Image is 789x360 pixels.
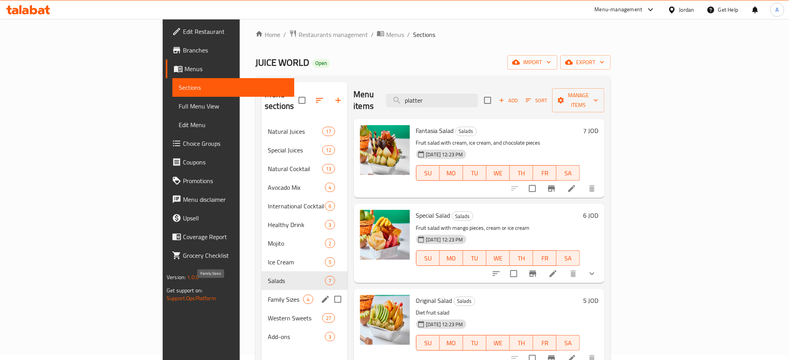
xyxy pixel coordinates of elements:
[536,168,554,179] span: FR
[310,91,329,110] span: Sort sections
[536,253,554,264] span: FR
[533,335,557,351] button: FR
[490,253,507,264] span: WE
[166,227,295,246] a: Coverage Report
[561,55,611,70] button: export
[354,89,377,112] h2: Menu items
[567,58,604,67] span: export
[679,5,694,14] div: Jordan
[508,55,557,70] button: import
[183,139,288,148] span: Choice Groups
[487,250,510,266] button: WE
[166,41,295,59] a: Branches
[510,250,533,266] button: TH
[322,127,335,136] div: items
[510,165,533,181] button: TH
[325,277,334,285] span: 7
[312,59,330,68] div: Open
[268,332,325,341] span: Add-ons
[167,285,202,295] span: Get support on:
[490,337,507,349] span: WE
[513,253,530,264] span: TH
[262,122,347,141] div: Natural Juices17
[268,183,325,192] div: Avocado Mix
[548,269,558,278] a: Edit menu item
[524,264,542,283] button: Branch-specific-item
[166,134,295,153] a: Choice Groups
[371,30,374,39] li: /
[423,321,466,328] span: [DATE] 12:23 PM
[416,210,450,221] span: Special Salad
[179,101,288,111] span: Full Menu View
[166,190,295,209] a: Menu disclaimer
[587,269,597,278] svg: Show Choices
[325,240,334,247] span: 2
[268,239,325,248] div: Mojito
[487,335,510,351] button: WE
[521,94,552,107] span: Sort items
[776,5,779,14] span: A
[452,212,473,221] span: Salads
[262,215,347,234] div: Healthy Drink3
[524,180,541,197] span: Select to update
[262,119,347,349] nav: Menu sections
[413,30,435,39] span: Sections
[498,96,519,105] span: Add
[268,276,325,285] span: Salads
[183,195,288,204] span: Menu disclaimer
[386,30,404,39] span: Menus
[454,297,475,306] div: Salads
[480,92,496,108] span: Select section
[262,309,347,327] div: Western Sweets27
[320,294,331,305] button: edit
[172,78,295,97] a: Sections
[455,127,477,136] div: Salads
[166,22,295,41] a: Edit Restaurant
[262,159,347,178] div: Natural Cocktail13
[487,264,506,283] button: sort-choices
[323,147,334,154] span: 12
[420,168,437,179] span: SU
[466,168,483,179] span: TU
[490,168,507,179] span: WE
[513,168,530,179] span: TH
[536,337,554,349] span: FR
[420,253,437,264] span: SU
[557,165,580,181] button: SA
[557,250,580,266] button: SA
[268,164,322,173] span: Natural Cocktail
[416,335,440,351] button: SU
[443,253,460,264] span: MO
[166,246,295,265] a: Grocery Checklist
[583,264,601,283] button: show more
[172,97,295,115] a: Full Menu View
[183,27,288,36] span: Edit Restaurant
[496,94,521,107] button: Add
[268,220,325,229] span: Healthy Drink
[262,178,347,197] div: Avocado Mix4
[463,250,487,266] button: TU
[166,209,295,227] a: Upsell
[322,145,335,155] div: items
[262,290,347,309] div: Family Sizes4edit
[423,236,466,243] span: [DATE] 12:23 PM
[325,221,334,229] span: 3
[323,315,334,322] span: 27
[440,165,463,181] button: MO
[496,94,521,107] span: Add item
[183,213,288,223] span: Upsell
[463,165,487,181] button: TU
[325,239,335,248] div: items
[322,164,335,173] div: items
[560,337,577,349] span: SA
[583,125,598,136] h6: 7 JOD
[312,60,330,66] span: Open
[187,272,199,282] span: 1.0.0
[510,335,533,351] button: TH
[299,30,368,39] span: Restaurants management
[416,223,580,233] p: Fruit salad with mango pieces, cream or ice cream
[268,313,322,323] span: Western Sweets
